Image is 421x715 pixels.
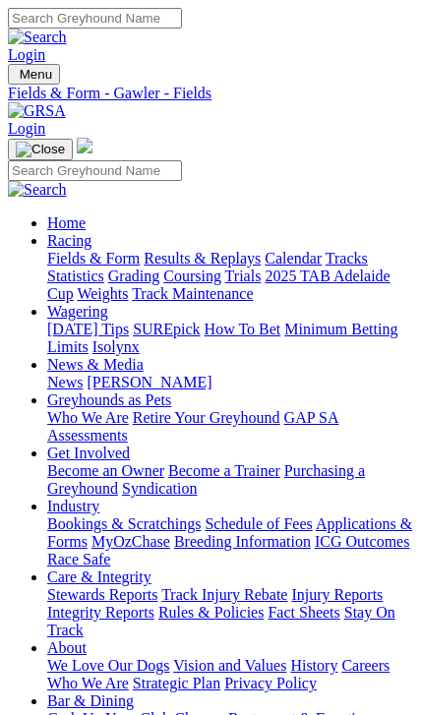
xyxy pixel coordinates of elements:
a: Track Maintenance [132,285,253,302]
a: Grading [108,268,159,284]
a: Tracks [326,250,368,267]
a: Careers [341,657,390,674]
a: We Love Our Dogs [47,657,169,674]
a: GAP SA Assessments [47,409,338,444]
div: Greyhounds as Pets [47,409,413,445]
button: Toggle navigation [8,64,60,85]
div: Care & Integrity [47,586,413,639]
a: Injury Reports [291,586,383,603]
a: Login [8,120,45,137]
a: SUREpick [133,321,200,337]
a: How To Bet [205,321,281,337]
a: Coursing [163,268,221,284]
a: Results & Replays [144,250,261,267]
a: Schedule of Fees [205,515,312,532]
a: Who We Are [47,675,129,691]
a: 2025 TAB Adelaide Cup [47,268,391,302]
a: Stay On Track [47,604,395,638]
a: Privacy Policy [224,675,317,691]
img: logo-grsa-white.png [77,138,92,153]
input: Search [8,160,182,181]
a: Bar & Dining [47,692,134,709]
a: Retire Your Greyhound [133,409,280,426]
a: Greyhounds as Pets [47,391,171,408]
a: History [290,657,337,674]
a: [DATE] Tips [47,321,129,337]
input: Search [8,8,182,29]
a: Breeding Information [174,533,311,550]
a: [PERSON_NAME] [87,374,211,390]
a: ICG Outcomes [315,533,409,550]
img: Search [8,181,67,199]
div: Wagering [47,321,413,356]
a: Who We Are [47,409,129,426]
a: Vision and Values [173,657,286,674]
a: Applications & Forms [47,515,412,550]
a: Become a Trainer [168,462,280,479]
a: Login [8,46,45,63]
a: About [47,639,87,656]
a: Fields & Form - Gawler - Fields [8,85,413,102]
a: Industry [47,498,99,514]
a: Purchasing a Greyhound [47,462,365,497]
a: Fact Sheets [268,604,339,621]
span: Menu [20,67,52,82]
a: Weights [77,285,128,302]
a: Wagering [47,303,108,320]
a: Racing [47,232,91,249]
a: Rules & Policies [158,604,265,621]
a: Stewards Reports [47,586,157,603]
div: Get Involved [47,462,413,498]
a: Trials [225,268,262,284]
a: Become an Owner [47,462,164,479]
a: Calendar [265,250,322,267]
div: About [47,657,413,692]
div: Industry [47,515,413,568]
img: Search [8,29,67,46]
img: Close [16,142,65,157]
a: Get Involved [47,445,130,461]
a: Strategic Plan [133,675,220,691]
button: Toggle navigation [8,139,73,160]
a: Race Safe [47,551,110,567]
div: News & Media [47,374,413,391]
a: Integrity Reports [47,604,154,621]
a: Fields & Form [47,250,140,267]
a: Minimum Betting Limits [47,321,397,355]
div: Racing [47,250,413,303]
a: Care & Integrity [47,568,151,585]
a: News [47,374,83,390]
a: Track Injury Rebate [161,586,287,603]
img: GRSA [8,102,66,120]
a: MyOzChase [91,533,170,550]
a: News & Media [47,356,144,373]
a: Home [47,214,86,231]
a: Bookings & Scratchings [47,515,201,532]
a: Statistics [47,268,104,284]
a: Isolynx [92,338,140,355]
a: Syndication [122,480,197,497]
